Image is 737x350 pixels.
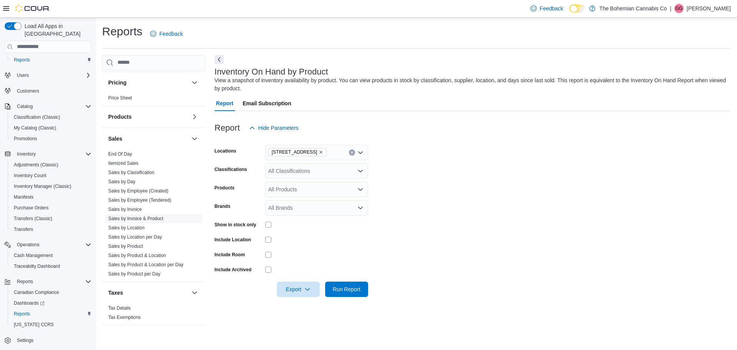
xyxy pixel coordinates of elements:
button: Traceabilty Dashboard [8,261,94,272]
span: Classification (Classic) [11,113,91,122]
button: Reports [2,276,94,287]
span: Washington CCRS [11,320,91,329]
span: Tax Exemptions [108,314,141,320]
a: Manifests [11,192,36,202]
span: Sales by Product & Location [108,252,166,259]
label: Classifications [215,166,247,173]
span: Canadian Compliance [11,288,91,297]
span: Users [14,71,91,80]
span: Operations [14,240,91,249]
span: Inventory Manager (Classic) [11,182,91,191]
a: Sales by Product per Day [108,271,160,277]
span: Adjustments (Classic) [14,162,58,168]
span: Classification (Classic) [14,114,60,120]
a: Sales by Day [108,179,136,184]
label: Locations [215,148,236,154]
button: [US_STATE] CCRS [8,319,94,330]
span: Sales by Product [108,243,143,249]
a: Sales by Classification [108,170,154,175]
span: Sales by Product & Location per Day [108,262,183,268]
span: Reports [11,55,91,65]
span: Reports [14,57,30,63]
button: Users [14,71,32,80]
button: Sales [108,135,188,143]
span: Transfers (Classic) [14,216,52,222]
label: Include Location [215,237,251,243]
a: Sales by Location [108,225,145,231]
span: 710-12th St. New Westminster, BC V3M 4J6 [268,148,327,156]
a: Cash Management [11,251,56,260]
button: Reports [8,55,94,65]
button: Classification (Classic) [8,112,94,123]
button: Pricing [190,78,199,87]
button: Promotions [8,133,94,144]
a: Sales by Invoice & Product [108,216,163,221]
a: Transfers (Classic) [11,214,55,223]
a: Dashboards [8,298,94,309]
a: Reports [11,55,33,65]
button: Purchase Orders [8,202,94,213]
button: Taxes [108,289,188,297]
button: Clear input [349,149,355,156]
span: Feedback [159,30,183,38]
a: Promotions [11,134,40,143]
a: Dashboards [11,299,48,308]
a: My Catalog (Classic) [11,123,59,133]
span: Reports [11,309,91,318]
button: Inventory [2,149,94,159]
img: Cova [15,5,50,12]
span: Sales by Invoice & Product [108,216,163,222]
span: Inventory [14,149,91,159]
a: Canadian Compliance [11,288,62,297]
button: Reports [14,277,36,286]
button: Canadian Compliance [8,287,94,298]
a: Classification (Classic) [11,113,63,122]
span: Sales by Location [108,225,145,231]
div: Givar Gilani [674,4,684,13]
a: Tax Details [108,305,131,311]
div: Taxes [102,304,205,325]
a: Itemized Sales [108,161,139,166]
a: Settings [14,336,36,345]
span: Reports [17,279,33,285]
a: Sales by Product & Location per Day [108,262,183,267]
p: The Bohemian Cannabis Co [599,4,667,13]
a: [US_STATE] CCRS [11,320,57,329]
button: Products [108,113,188,121]
button: Open list of options [357,168,364,174]
h1: Reports [102,24,142,39]
span: Cash Management [11,251,91,260]
span: Sales by Invoice [108,206,142,212]
span: Email Subscription [243,96,291,111]
span: Manifests [11,192,91,202]
button: Settings [2,335,94,346]
a: Sales by Employee (Tendered) [108,197,171,203]
span: My Catalog (Classic) [14,125,56,131]
span: Hide Parameters [258,124,299,132]
span: Transfers (Classic) [11,214,91,223]
span: End Of Day [108,151,132,157]
button: Catalog [14,102,36,111]
span: Promotions [11,134,91,143]
a: Price Sheet [108,95,132,101]
button: Open list of options [357,186,364,192]
span: Sales by Location per Day [108,234,162,240]
h3: Report [215,123,240,133]
h3: Sales [108,135,122,143]
h3: Taxes [108,289,123,297]
span: Load All Apps in [GEOGRAPHIC_DATA] [21,22,91,38]
button: Adjustments (Classic) [8,159,94,170]
a: Inventory Count [11,171,50,180]
span: Dashboards [14,300,45,306]
button: Pricing [108,79,188,86]
span: Catalog [14,102,91,111]
button: Products [190,112,199,121]
a: Customers [14,86,42,96]
span: Catalog [17,103,33,109]
button: Open list of options [357,205,364,211]
p: [PERSON_NAME] [687,4,731,13]
a: Sales by Invoice [108,207,142,212]
h3: Inventory On Hand by Product [215,67,328,76]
